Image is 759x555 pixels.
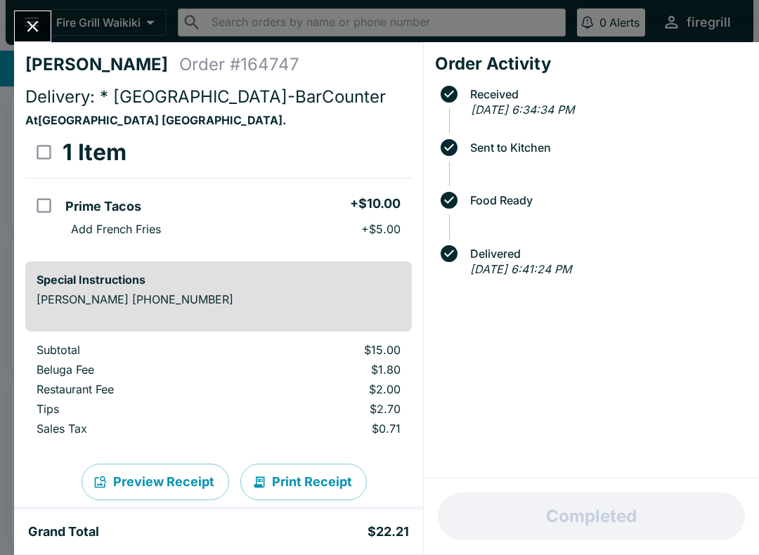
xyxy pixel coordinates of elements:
[463,141,748,154] span: Sent to Kitchen
[25,343,412,441] table: orders table
[240,464,367,500] button: Print Receipt
[28,523,99,540] h5: Grand Total
[257,363,401,377] p: $1.80
[368,523,409,540] h5: $22.21
[350,195,401,212] h5: + $10.00
[25,127,412,250] table: orders table
[463,247,748,260] span: Delivered
[37,402,234,416] p: Tips
[470,262,571,276] em: [DATE] 6:41:24 PM
[257,382,401,396] p: $2.00
[37,273,401,287] h6: Special Instructions
[37,382,234,396] p: Restaurant Fee
[25,86,386,107] span: Delivery: * [GEOGRAPHIC_DATA]-BarCounter
[71,222,161,236] p: Add French Fries
[463,194,748,207] span: Food Ready
[37,343,234,357] p: Subtotal
[471,103,574,117] em: [DATE] 6:34:34 PM
[37,363,234,377] p: Beluga Fee
[82,464,229,500] button: Preview Receipt
[25,54,179,75] h4: [PERSON_NAME]
[257,402,401,416] p: $2.70
[65,198,141,215] h5: Prime Tacos
[257,422,401,436] p: $0.71
[15,11,51,41] button: Close
[63,138,126,166] h3: 1 Item
[435,53,748,74] h4: Order Activity
[361,222,401,236] p: + $5.00
[25,113,286,127] strong: At [GEOGRAPHIC_DATA] [GEOGRAPHIC_DATA] .
[179,54,299,75] h4: Order # 164747
[463,88,748,100] span: Received
[37,422,234,436] p: Sales Tax
[257,343,401,357] p: $15.00
[37,292,401,306] p: [PERSON_NAME] [PHONE_NUMBER]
